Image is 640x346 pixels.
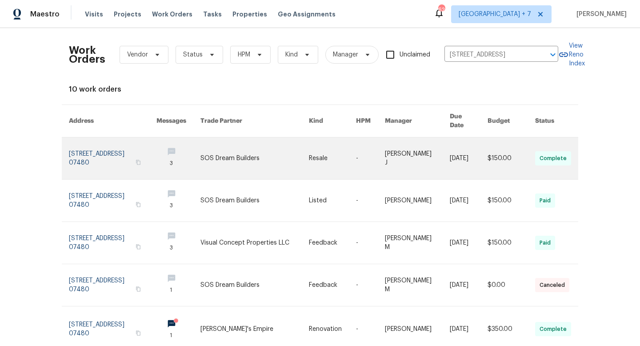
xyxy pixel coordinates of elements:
a: View Reno Index [558,41,585,68]
span: Maestro [30,10,60,19]
span: Projects [114,10,141,19]
th: Manager [378,105,443,137]
td: [PERSON_NAME] [378,180,443,222]
td: Feedback [302,222,349,264]
th: Status [528,105,578,137]
span: HPM [238,50,250,59]
span: Manager [333,50,358,59]
button: Copy Address [134,285,142,293]
span: Properties [232,10,267,19]
button: Copy Address [134,329,142,337]
td: SOS Dream Builders [193,137,302,180]
button: Open [547,48,559,61]
th: Trade Partner [193,105,302,137]
span: Tasks [203,11,222,17]
td: - [349,264,378,306]
td: [PERSON_NAME] J [378,137,443,180]
input: Enter in an address [444,48,533,62]
td: SOS Dream Builders [193,264,302,306]
span: [PERSON_NAME] [573,10,627,19]
div: 62 [438,5,444,14]
button: Copy Address [134,201,142,209]
td: Listed [302,180,349,222]
span: Status [183,50,203,59]
span: Unclaimed [400,50,430,60]
button: Copy Address [134,243,142,251]
th: Kind [302,105,349,137]
td: - [349,180,378,222]
td: Resale [302,137,349,180]
td: [PERSON_NAME] M [378,264,443,306]
span: Work Orders [152,10,192,19]
td: Feedback [302,264,349,306]
td: [PERSON_NAME] M [378,222,443,264]
td: - [349,137,378,180]
span: Vendor [127,50,148,59]
span: Visits [85,10,103,19]
th: Messages [149,105,193,137]
span: [GEOGRAPHIC_DATA] + 7 [459,10,531,19]
th: Address [62,105,149,137]
button: Copy Address [134,158,142,166]
td: - [349,222,378,264]
th: Due Date [443,105,480,137]
td: Visual Concept Properties LLC [193,222,302,264]
h2: Work Orders [69,46,105,64]
span: Kind [285,50,298,59]
span: Geo Assignments [278,10,336,19]
div: 10 work orders [69,85,571,94]
td: SOS Dream Builders [193,180,302,222]
th: HPM [349,105,378,137]
th: Budget [480,105,528,137]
